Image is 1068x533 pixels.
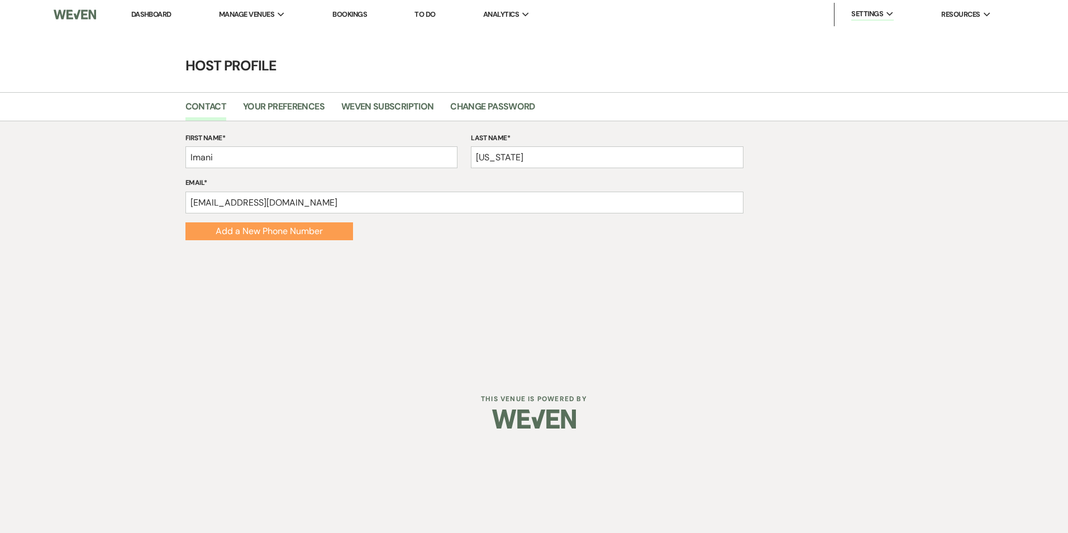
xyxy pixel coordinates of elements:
[492,399,576,439] img: Weven Logo
[132,56,936,75] h4: Host Profile
[131,9,171,19] a: Dashboard
[332,9,367,19] a: Bookings
[185,132,458,145] label: First Name*
[185,177,743,189] label: Email*
[54,3,96,26] img: Weven Logo
[450,99,535,121] a: Change Password
[483,9,519,20] span: Analytics
[941,9,980,20] span: Resources
[219,9,274,20] span: Manage Venues
[243,99,325,121] a: Your Preferences
[185,222,353,240] button: Add a New Phone Number
[414,9,435,19] a: To Do
[851,8,883,20] span: Settings
[471,132,743,145] label: Last Name*
[341,99,433,121] a: Weven Subscription
[185,99,227,121] a: Contact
